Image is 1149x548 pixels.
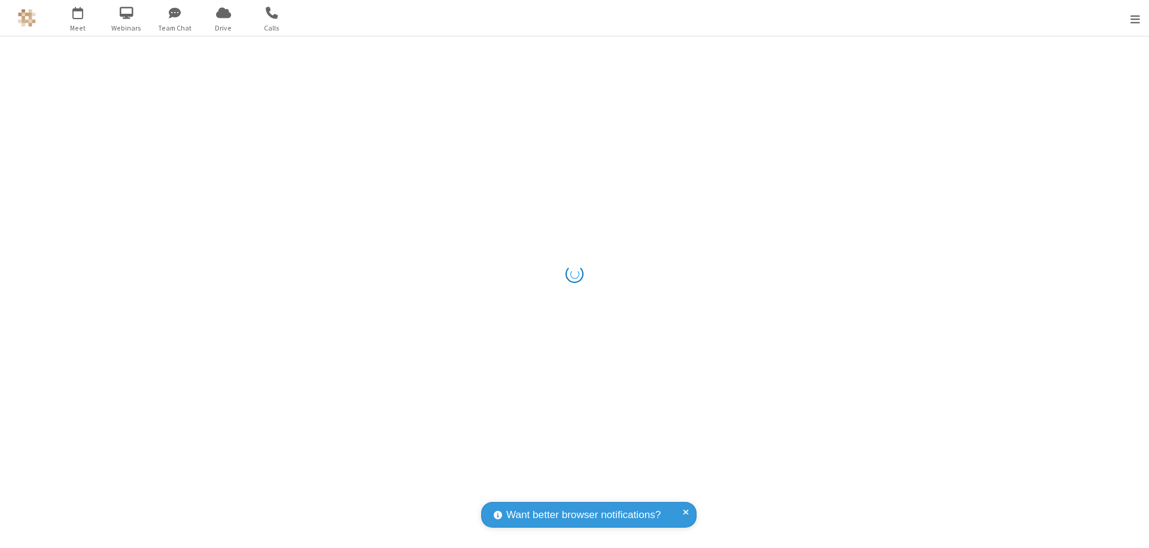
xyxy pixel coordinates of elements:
[201,23,246,34] span: Drive
[56,23,101,34] span: Meet
[506,507,661,523] span: Want better browser notifications?
[104,23,149,34] span: Webinars
[18,9,36,27] img: QA Selenium DO NOT DELETE OR CHANGE
[250,23,294,34] span: Calls
[153,23,197,34] span: Team Chat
